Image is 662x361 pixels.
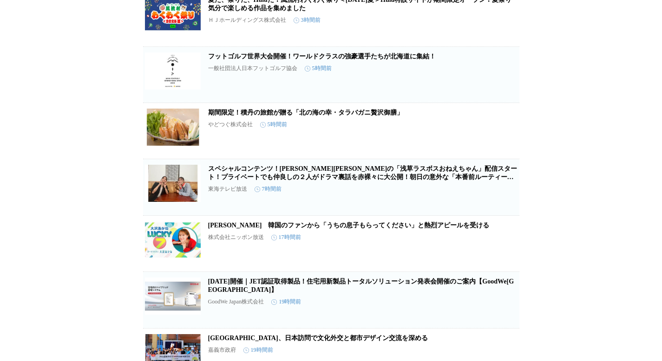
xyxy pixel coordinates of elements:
p: GoodWe Japan株式会社 [208,298,264,306]
p: やどつぐ株式会社 [208,121,253,129]
time: 3時間前 [294,16,321,24]
p: ＨＪホールディングス株式会社 [208,16,286,24]
time: 5時間前 [260,121,287,129]
time: 7時間前 [255,185,282,193]
a: [DATE]開催｜JET認証取得製品！住宅用新製品トータルソリューション発表会開催のご案内【GoodWe[GEOGRAPHIC_DATA]】 [208,278,514,293]
img: 期間限定！積丹の旅館が贈る「北の海の幸・タラバガニ贅沢御膳」 [145,109,201,146]
img: 高田夏帆 韓国のファンから「うちの息子もらってください」と熱烈アピールを受ける [145,221,201,258]
a: [GEOGRAPHIC_DATA]、日本訪問で文化外交と都市デザイン交流を深める [208,335,428,342]
p: 株式会社ニッポン放送 [208,233,264,241]
time: 5時間前 [305,64,332,72]
time: 17時間前 [271,233,301,241]
img: スペシャルコンテンツ！堀田茜と朝日奈央の「浅草ラスボスおねえちゃん」配信スタート！プライベートでも仲良しの２人がドラマ裏話を赤裸々に大公開！朝日の意外な「本番前ルーティーン」とは？ [145,165,201,202]
a: [PERSON_NAME] 韓国のファンから「うちの息子もらってください」と熱烈アピールを受ける [208,222,490,229]
img: 8/21（木）開催｜JET認証取得製品！住宅用新製品トータルソリューション発表会開催のご案内【GoodWeJapan】 [145,277,201,315]
a: スペシャルコンテンツ！[PERSON_NAME][PERSON_NAME]の「浅草ラスボスおねえちゃん」配信スタート！プライベートでも仲良しの２人がドラマ裏話を赤裸々に大公開！朝日の意外な「本番... [208,165,518,189]
time: 19時間前 [243,346,273,354]
time: 19時間前 [271,298,301,306]
p: 嘉義市政府 [208,346,236,354]
p: 一般社団法人日本フットゴルフ協会 [208,64,297,72]
img: フットゴルフ世界大会開催！ワールドクラスの強豪選手たちが北海道に集結！ [145,52,201,90]
a: フットゴルフ世界大会開催！ワールドクラスの強豪選手たちが北海道に集結！ [208,53,436,60]
a: 期間限定！積丹の旅館が贈る「北の海の幸・タラバガニ贅沢御膳」 [208,109,403,116]
p: 東海テレビ放送 [208,185,247,193]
